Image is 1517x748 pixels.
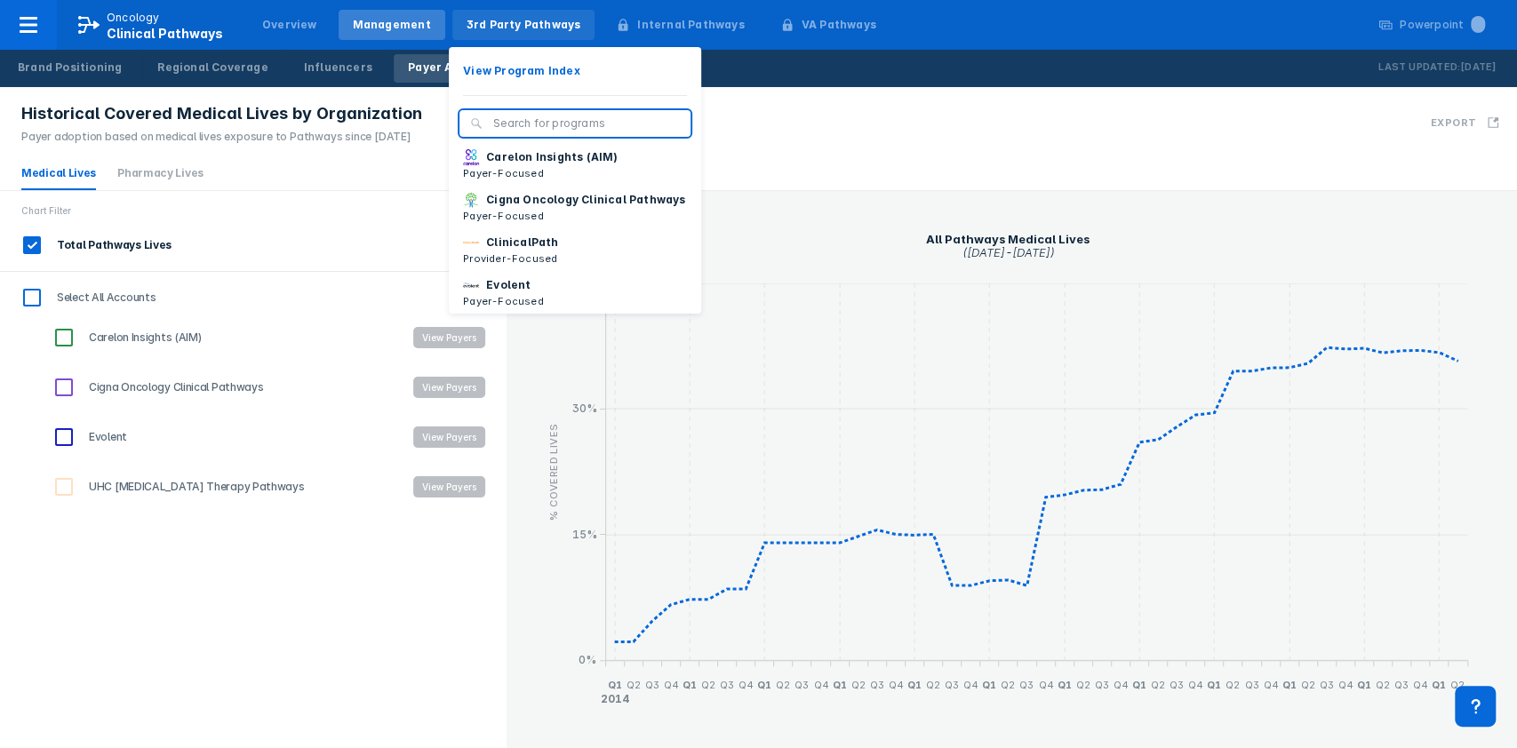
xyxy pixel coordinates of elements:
a: Influencers [290,54,387,83]
tspan: Q1 [833,679,847,691]
tspan: Q1 [608,679,622,691]
tspan: Q4 [1188,679,1203,691]
tspan: Q4 [889,679,904,691]
tspan: Q1 [1282,679,1297,691]
button: Carelon Insights (AIM)Payer-Focused [449,144,701,187]
span: Historical Covered Medical Lives by Organization [21,103,422,124]
text: 2014 [601,692,630,705]
a: Payer Adoption [394,54,513,83]
tspan: Q2 [776,679,790,691]
button: View Payers [413,327,485,348]
div: Payer adoption based on medical lives exposure to Pathways since [DATE] [21,129,422,145]
tspan: Q3 [1320,679,1334,691]
input: Search for programs [493,115,680,131]
button: EvolentPayer-Focused [449,272,701,314]
div: Contact Support [1455,686,1496,727]
button: ClinicalPathProvider-Focused [449,229,701,272]
span: Select All Accounts [47,290,156,306]
tspan: Q2 [1376,679,1390,691]
tspan: Q2 [851,679,866,691]
tspan: Q4 [814,679,829,691]
tspan: Q4 [963,679,978,691]
tspan: Q3 [1019,679,1034,691]
text: 30% [572,402,597,415]
p: Payer-Focused [463,293,544,309]
p: Payer-Focused [463,208,685,224]
tspan: Q1 [1058,679,1072,691]
tspan: ([DATE]-[DATE]) [962,245,1055,259]
div: Payer Adoption [408,60,499,76]
p: View Program Index [463,63,580,79]
tspan: All Pathways Medical Lives [926,231,1090,245]
div: Powerpoint [1400,17,1485,33]
tspan: Q4 [739,679,754,691]
span: UHC [MEDICAL_DATA] Therapy Pathways [79,479,305,495]
tspan: Q3 [1170,679,1184,691]
button: Export [1420,94,1510,150]
text: 0% [579,653,596,666]
tspan: Q4 [1264,679,1279,691]
span: Total Pathways Lives [47,237,172,253]
tspan: Q1 [1357,679,1371,691]
button: View Payers [413,377,485,398]
tspan: Q4 [1039,679,1054,691]
p: ClinicalPath [486,235,558,251]
div: Regional Coverage [157,60,267,76]
div: Management [353,17,431,33]
p: [DATE] [1460,59,1496,76]
p: Evolent [486,277,531,293]
span: Evolent [79,429,127,445]
tspan: Q2 [926,679,940,691]
tspan: Q1 [683,679,697,691]
p: Provider-Focused [463,251,558,267]
p: Last Updated: [1378,59,1460,76]
div: VA Pathways [802,17,876,33]
img: carelon-insights.png [463,149,479,165]
tspan: Q1 [1132,679,1146,691]
tspan: Q1 [1432,679,1446,691]
tspan: Q3 [645,679,659,691]
p: Carelon Insights (AIM) [486,149,618,165]
tspan: Q3 [720,679,734,691]
tspan: Q3 [1394,679,1409,691]
a: Pharmacy Lives [117,166,204,179]
tspan: Q2 [1301,679,1315,691]
span: Carelon Insights (AIM) [79,330,201,346]
tspan: Q1 [1207,679,1221,691]
tspan: Q2 [701,679,715,691]
tspan: Q4 [664,679,679,691]
tspan: Q3 [870,679,884,691]
g: line chart entitled <div> <div style=' color: #0E2539; font-weight: bold; '>All Pathways Medical ... [539,223,1485,717]
tspan: Q3 [1245,679,1259,691]
tspan: Q1 [907,679,922,691]
tspan: Q2 [1226,679,1240,691]
tspan: Q4 [1114,679,1129,691]
a: Management [339,10,445,40]
tspan: Q3 [1095,679,1109,691]
span: Cigna Oncology Clinical Pathways [79,379,263,395]
img: cigna-oncology-clinical-pathways.png [463,192,479,208]
button: Cigna Oncology Clinical PathwaysPayer-Focused [449,187,701,229]
a: 3rd Party Pathways [452,10,595,40]
tspan: Q4 [1413,679,1428,691]
tspan: Q4 [1338,679,1353,691]
a: Overview [248,10,331,40]
button: View Payers [413,476,485,497]
img: new-century-health.png [463,277,479,293]
p: Payer-Focused [463,165,618,181]
a: Medical Lives [21,166,96,179]
tspan: Q2 [1151,679,1165,691]
tspan: Q1 [757,679,771,691]
button: View Payers [413,426,485,448]
a: Brand Positioning [4,54,136,83]
tspan: Q2 [1001,679,1015,691]
a: View Program Index [449,58,701,84]
p: Oncology [107,10,160,26]
tspan: Q3 [794,679,809,691]
div: Brand Positioning [18,60,122,76]
tspan: Q3 [945,679,959,691]
div: 3rd Party Pathways [467,17,581,33]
